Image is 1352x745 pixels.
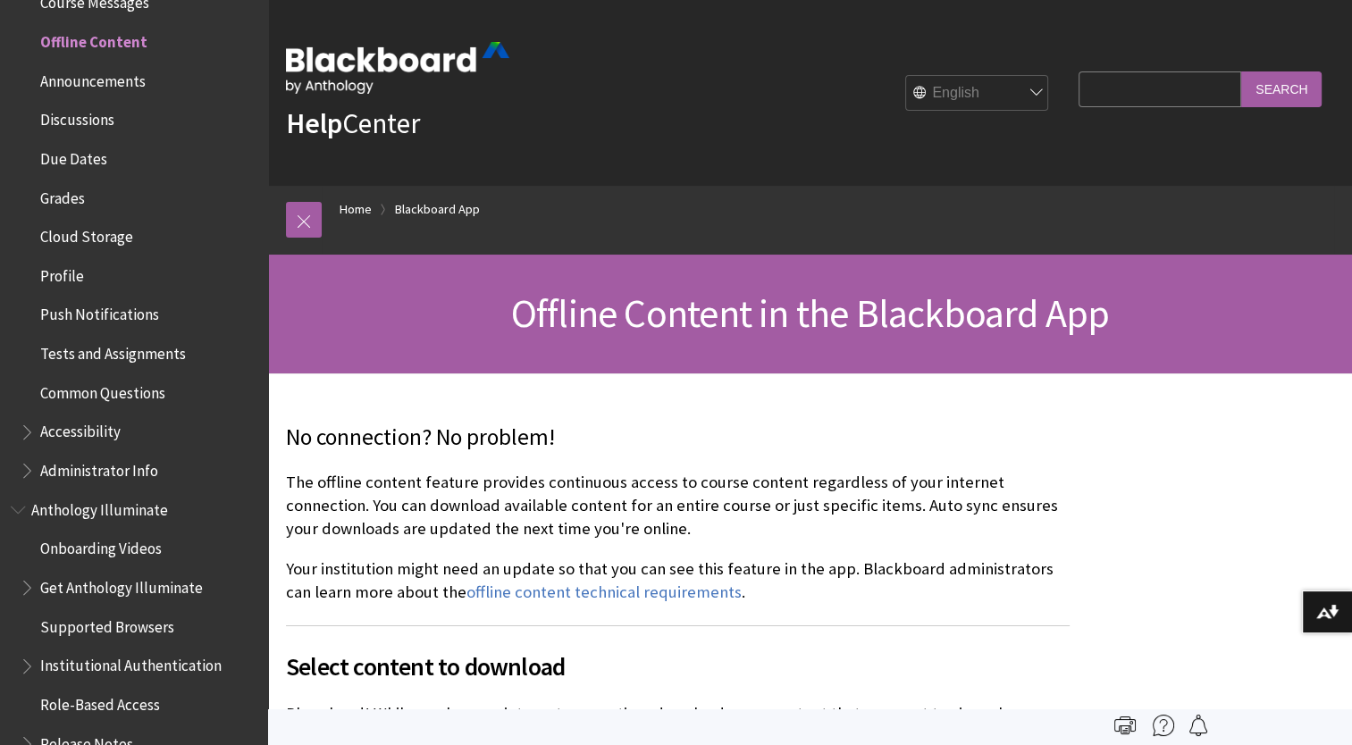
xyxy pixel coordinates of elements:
[40,105,114,129] span: Discussions
[40,573,203,597] span: Get Anthology Illuminate
[511,289,1109,338] span: Offline Content in the Blackboard App
[286,42,509,94] img: Blackboard by Anthology
[1153,715,1174,736] img: More help
[286,648,1070,685] span: Select content to download
[286,422,1070,454] p: No connection? No problem!
[40,183,85,207] span: Grades
[1188,715,1209,736] img: Follow this page
[40,339,186,363] span: Tests and Assignments
[40,378,165,402] span: Common Questions
[906,76,1049,112] select: Site Language Selector
[40,417,121,441] span: Accessibility
[466,582,742,603] a: offline content technical requirements
[40,651,222,675] span: Institutional Authentication
[31,495,168,519] span: Anthology Illuminate
[40,66,146,90] span: Announcements
[286,105,420,141] a: HelpCenter
[40,222,133,246] span: Cloud Storage
[40,612,174,636] span: Supported Browsers
[40,144,107,168] span: Due Dates
[340,198,372,221] a: Home
[286,557,1070,604] p: Your institution might need an update so that you can see this feature in the app. Blackboard adm...
[40,261,84,285] span: Profile
[286,471,1070,541] p: The offline content feature provides continuous access to course content regardless of your inter...
[395,198,480,221] a: Blackboard App
[40,534,162,558] span: Onboarding Videos
[40,300,159,324] span: Push Notifications
[40,27,147,51] span: Offline Content
[286,105,342,141] strong: Help
[40,456,158,480] span: Administrator Info
[1114,715,1136,736] img: Print
[40,690,160,714] span: Role-Based Access
[1241,71,1322,106] input: Search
